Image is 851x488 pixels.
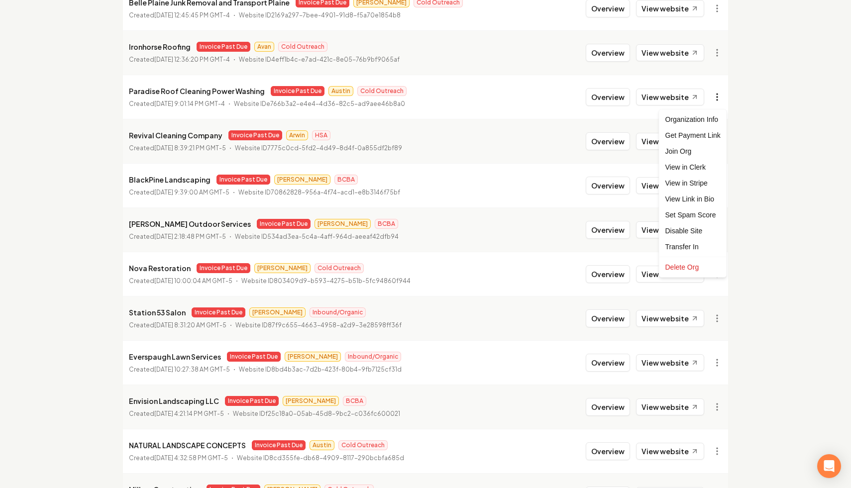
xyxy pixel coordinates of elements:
div: Disable Site [661,223,725,239]
a: View in Clerk [661,159,725,175]
div: Join Org [661,143,725,159]
div: Delete Org [661,259,725,275]
a: View Link in Bio [661,191,725,207]
div: Set Spam Score [661,207,725,223]
div: Get Payment Link [661,127,725,143]
div: Transfer In [661,239,725,255]
div: Organization Info [661,111,725,127]
a: View in Stripe [661,175,725,191]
